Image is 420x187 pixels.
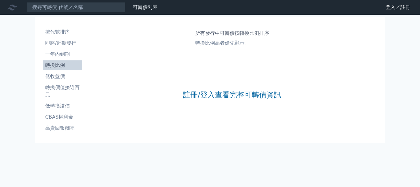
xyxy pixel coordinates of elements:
[43,39,82,47] li: 即將/近期發行
[43,51,82,58] li: 一年內到期
[43,27,82,37] a: 按代號排序
[43,124,82,132] li: 高賣回報酬率
[43,28,82,36] li: 按代號排序
[183,90,281,100] a: 註冊/登入查看完整可轉債資訊
[43,38,82,48] a: 即將/近期發行
[43,101,82,111] a: 低轉換溢價
[43,73,82,80] li: 低收盤價
[195,39,269,47] p: 轉換比例高者優先顯示。
[43,71,82,81] a: 低收盤價
[27,2,125,13] input: 搜尋可轉債 代號／名稱
[133,4,157,10] a: 可轉債列表
[43,62,82,69] li: 轉換比例
[43,113,82,121] li: CBAS權利金
[43,60,82,70] a: 轉換比例
[195,30,269,37] h1: 所有發行中可轉債按轉換比例排序
[43,112,82,122] a: CBAS權利金
[43,49,82,59] a: 一年內到期
[43,84,82,99] li: 轉換價值接近百元
[43,123,82,133] a: 高賣回報酬率
[43,83,82,100] a: 轉換價值接近百元
[381,2,415,12] a: 登入／註冊
[43,102,82,110] li: 低轉換溢價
